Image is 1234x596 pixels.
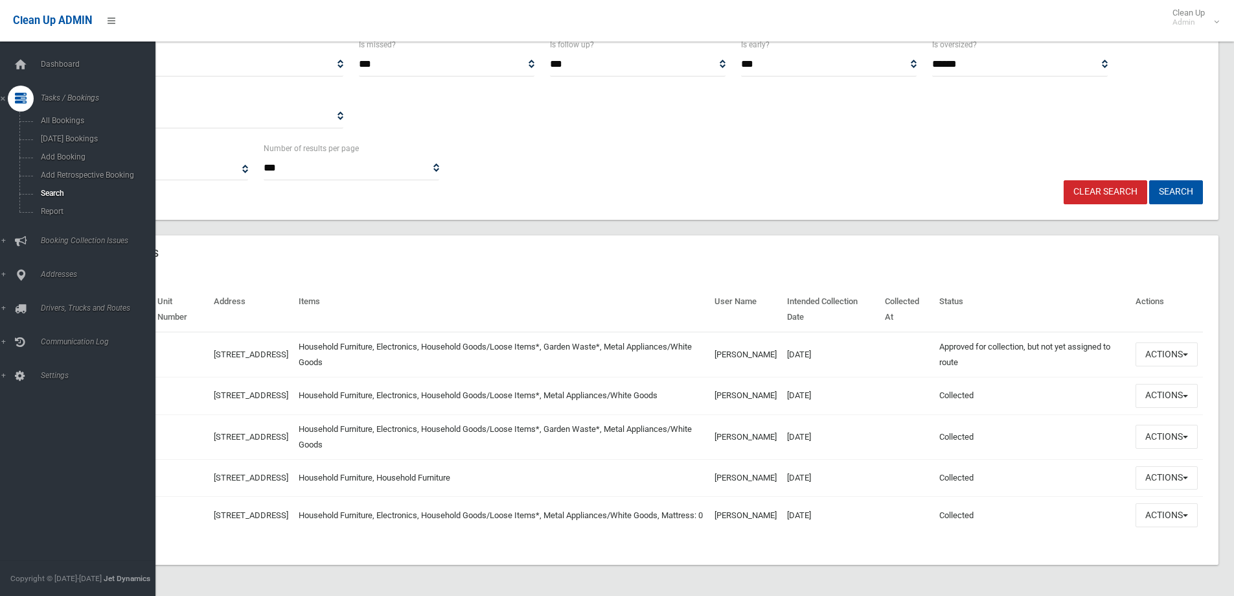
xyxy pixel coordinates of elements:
[37,134,154,143] span: [DATE] Bookings
[1136,425,1198,449] button: Actions
[709,287,782,332] th: User Name
[741,38,770,52] label: Is early?
[709,377,782,414] td: [PERSON_NAME]
[37,236,165,245] span: Booking Collection Issues
[293,459,709,497] td: Household Furniture, Household Furniture
[214,473,288,483] a: [STREET_ADDRESS]
[214,390,288,400] a: [STREET_ADDRESS]
[37,93,165,102] span: Tasks / Bookings
[37,171,154,180] span: Add Retrospective Booking
[1064,180,1147,204] a: Clear Search
[214,510,288,520] a: [STREET_ADDRESS]
[10,574,102,583] span: Copyright © [DATE]-[DATE]
[782,287,880,332] th: Intended Collection Date
[709,414,782,459] td: [PERSON_NAME]
[37,60,165,69] span: Dashboard
[104,574,150,583] strong: Jet Dynamics
[37,337,165,346] span: Communication Log
[264,141,359,156] label: Number of results per page
[709,332,782,377] td: [PERSON_NAME]
[709,459,782,497] td: [PERSON_NAME]
[932,38,977,52] label: Is oversized?
[214,432,288,442] a: [STREET_ADDRESS]
[293,287,709,332] th: Items
[782,332,880,377] td: [DATE]
[293,497,709,534] td: Household Furniture, Electronics, Household Goods/Loose Items*, Metal Appliances/White Goods, Mat...
[782,414,880,459] td: [DATE]
[934,332,1130,377] td: Approved for collection, but not yet assigned to route
[782,377,880,414] td: [DATE]
[550,38,594,52] label: Is follow up?
[293,414,709,459] td: Household Furniture, Electronics, Household Goods/Loose Items*, Garden Waste*, Metal Appliances/W...
[209,287,293,332] th: Address
[934,459,1130,497] td: Collected
[37,207,154,216] span: Report
[37,116,154,125] span: All Bookings
[37,152,154,161] span: Add Booking
[782,459,880,497] td: [DATE]
[934,414,1130,459] td: Collected
[1130,287,1203,332] th: Actions
[1136,466,1198,490] button: Actions
[37,189,154,198] span: Search
[214,350,288,359] a: [STREET_ADDRESS]
[880,287,934,332] th: Collected At
[359,38,396,52] label: Is missed?
[709,497,782,534] td: [PERSON_NAME]
[1136,503,1198,527] button: Actions
[782,497,880,534] td: [DATE]
[934,497,1130,534] td: Collected
[293,332,709,377] td: Household Furniture, Electronics, Household Goods/Loose Items*, Garden Waste*, Metal Appliances/W...
[1136,384,1198,408] button: Actions
[13,14,92,27] span: Clean Up ADMIN
[293,377,709,414] td: Household Furniture, Electronics, Household Goods/Loose Items*, Metal Appliances/White Goods
[1149,180,1203,204] button: Search
[1136,342,1198,366] button: Actions
[1166,8,1218,27] span: Clean Up
[934,287,1130,332] th: Status
[152,287,209,332] th: Unit Number
[37,304,165,313] span: Drivers, Trucks and Routes
[37,270,165,279] span: Addresses
[1172,18,1205,27] small: Admin
[37,371,165,380] span: Settings
[934,377,1130,414] td: Collected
